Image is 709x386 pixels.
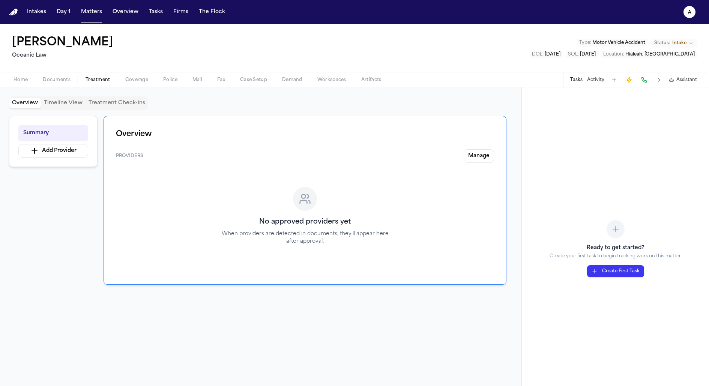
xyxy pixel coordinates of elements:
[259,217,351,227] h3: No approved providers yet
[78,5,105,19] button: Matters
[530,51,563,58] button: Edit DOL: 2023-02-19
[464,149,494,163] button: Manage
[688,10,692,15] text: a
[669,77,697,83] button: Assistant
[146,5,166,19] button: Tasks
[110,5,141,19] button: Overview
[609,75,619,85] button: Add Task
[624,75,634,85] button: Create Immediate Task
[672,40,686,46] span: Intake
[579,41,591,45] span: Type :
[545,52,560,57] span: [DATE]
[86,77,110,83] span: Treatment
[41,98,86,108] button: Timeline View
[566,51,598,58] button: Edit SOL: 2025-02-19
[568,52,579,57] span: SOL :
[217,77,225,83] span: Fax
[86,98,148,108] button: Treatment Check-ins
[625,52,695,57] span: Hialeah, [GEOGRAPHIC_DATA]
[125,77,148,83] span: Coverage
[532,52,544,57] span: DOL :
[240,77,267,83] span: Case Setup
[192,77,202,83] span: Mail
[12,51,116,60] h2: Oceanic Law
[587,77,604,83] button: Activity
[361,77,382,83] span: Artifacts
[116,153,143,159] span: Providers
[317,77,346,83] span: Workspaces
[9,9,18,16] a: Home
[639,75,649,85] button: Make a Call
[654,40,670,46] span: Status:
[550,253,682,259] p: Create your first task to begin tracking work on this matter.
[570,77,583,83] button: Tasks
[282,77,302,83] span: Demand
[9,9,18,16] img: Finch Logo
[650,39,697,48] button: Change status from Intake
[54,5,74,19] button: Day 1
[580,52,596,57] span: [DATE]
[163,77,177,83] span: Police
[24,5,49,19] button: Intakes
[116,128,494,140] h1: Overview
[550,244,682,252] h3: Ready to get started?
[14,77,28,83] span: Home
[221,230,389,245] p: When providers are detected in documents, they'll appear here after approval.
[601,51,697,58] button: Edit Location: Hialeah, FL
[12,36,113,50] h1: [PERSON_NAME]
[592,41,645,45] span: Motor Vehicle Accident
[43,77,71,83] span: Documents
[587,265,644,277] button: Create First Task
[9,98,41,108] button: Overview
[18,144,88,158] button: Add Provider
[12,36,113,50] button: Edit matter name
[603,52,624,57] span: Location :
[18,125,88,141] button: Summary
[577,39,647,47] button: Edit Type: Motor Vehicle Accident
[676,77,697,83] span: Assistant
[196,5,228,19] button: The Flock
[170,5,191,19] button: Firms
